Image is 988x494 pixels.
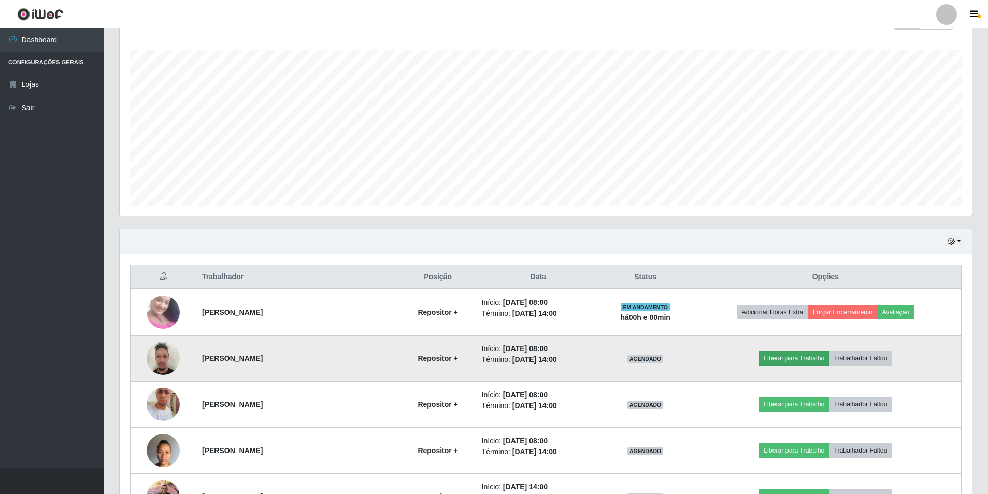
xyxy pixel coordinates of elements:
[482,343,595,354] li: Início:
[418,446,457,455] strong: Repositor +
[503,390,548,399] time: [DATE] 08:00
[512,447,557,456] time: [DATE] 14:00
[503,344,548,353] time: [DATE] 08:00
[690,265,962,289] th: Opções
[601,265,690,289] th: Status
[202,400,263,409] strong: [PERSON_NAME]
[147,336,180,380] img: 1753289887027.jpeg
[400,265,476,289] th: Posição
[512,401,557,410] time: [DATE] 14:00
[147,428,180,472] img: 1754928473584.jpeg
[829,351,892,366] button: Trabalhador Faltou
[482,482,595,492] li: Início:
[482,389,595,400] li: Início:
[482,308,595,319] li: Término:
[482,400,595,411] li: Término:
[737,305,808,319] button: Adicionar Horas Extra
[620,313,670,322] strong: há 00 h e 00 min
[503,483,548,491] time: [DATE] 14:00
[17,8,63,21] img: CoreUI Logo
[482,435,595,446] li: Início:
[503,437,548,445] time: [DATE] 08:00
[482,354,595,365] li: Término:
[627,447,664,455] span: AGENDADO
[147,283,180,342] img: 1753110543973.jpeg
[829,397,892,412] button: Trabalhador Faltou
[627,355,664,363] span: AGENDADO
[482,297,595,308] li: Início:
[808,305,878,319] button: Forçar Encerramento
[476,265,601,289] th: Data
[196,265,400,289] th: Trabalhador
[759,351,829,366] button: Liberar para Trabalho
[418,308,457,316] strong: Repositor +
[759,443,829,458] button: Liberar para Trabalho
[503,298,548,307] time: [DATE] 08:00
[512,309,557,317] time: [DATE] 14:00
[418,354,457,362] strong: Repositor +
[202,354,263,362] strong: [PERSON_NAME]
[759,397,829,412] button: Liberar para Trabalho
[627,401,664,409] span: AGENDADO
[202,446,263,455] strong: [PERSON_NAME]
[202,308,263,316] strong: [PERSON_NAME]
[621,303,670,311] span: EM ANDAMENTO
[482,446,595,457] li: Término:
[147,375,180,434] img: 1754019578027.jpeg
[418,400,457,409] strong: Repositor +
[829,443,892,458] button: Trabalhador Faltou
[512,355,557,364] time: [DATE] 14:00
[877,305,914,319] button: Avaliação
